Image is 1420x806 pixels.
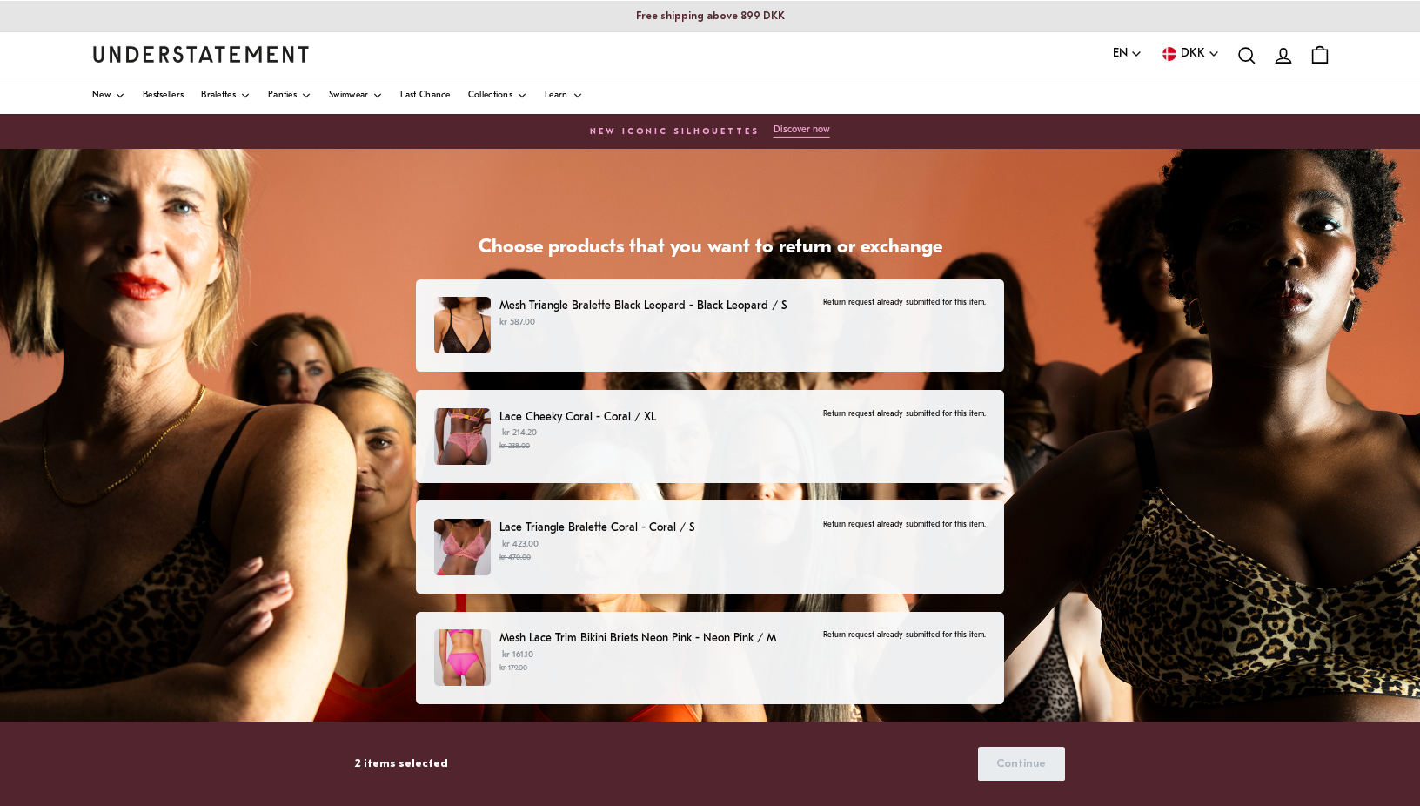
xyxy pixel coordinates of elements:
a: New Iconic Silhouettes Discover now [17,119,1403,144]
span: New [92,91,111,100]
span: Bralettes [201,91,236,100]
a: Bestsellers [143,77,184,114]
a: Last Chance [400,77,450,114]
span: Continue [996,748,1046,780]
p: Lace Cheeky Coral - Coral / XL [499,408,814,427]
img: NMLT-BRF-002-1.jpg [434,629,491,686]
p: Return request already submitted for this item. [823,629,986,641]
span: EN [1113,44,1128,64]
p: kr 587.00 [499,316,814,330]
span: Bestsellers [143,91,184,100]
span: Last Chance [400,91,450,100]
button: EN [1113,44,1142,64]
strike: kr 179.00 [499,664,527,672]
p: 2 items selected [355,755,448,773]
a: Bralettes [201,77,251,114]
strike: kr 238.00 [499,442,530,450]
a: Learn [545,77,583,114]
img: lace-cheeky-kahlo-33974542205093.jpg [434,408,491,465]
strike: kr 470.00 [499,554,531,561]
p: kr 423.00 [499,538,814,564]
p: Mesh Lace Trim Bikini Briefs Neon Pink - Neon Pink / M [499,629,814,648]
p: Lace Triangle Bralette Coral - Coral / S [499,519,814,537]
p: Return request already submitted for this item. [823,519,986,530]
p: Return request already submitted for this item. [823,408,986,420]
span: Collections [468,91,512,100]
h6: New Iconic Silhouettes [590,127,759,138]
a: Panties [268,77,311,114]
p: Mesh Triangle Bralette Black Leopard - Black Leopard / S [499,297,814,315]
p: kr 214.20 [499,427,814,453]
button: DKK [1160,44,1220,64]
a: Swimwear [329,77,383,114]
img: 26_1831323b-ec2f-4013-bad1-f6f057405f1f.jpg [434,297,491,353]
p: Discover now [774,124,830,136]
span: Swimwear [329,91,368,100]
a: Understatement Homepage [92,46,310,62]
img: lace-triangle-bralette-001-kahlo-33974540370085.jpg [434,519,491,575]
span: Learn [545,91,568,100]
p: Return request already submitted for this item. [823,297,986,308]
span: Panties [268,91,297,100]
h1: Choose products that you want to return or exchange [416,236,1004,261]
span: DKK [1181,44,1205,64]
a: Collections [468,77,527,114]
button: Continue [978,747,1066,781]
p: kr 161.10 [499,648,814,675]
a: New [92,77,125,114]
